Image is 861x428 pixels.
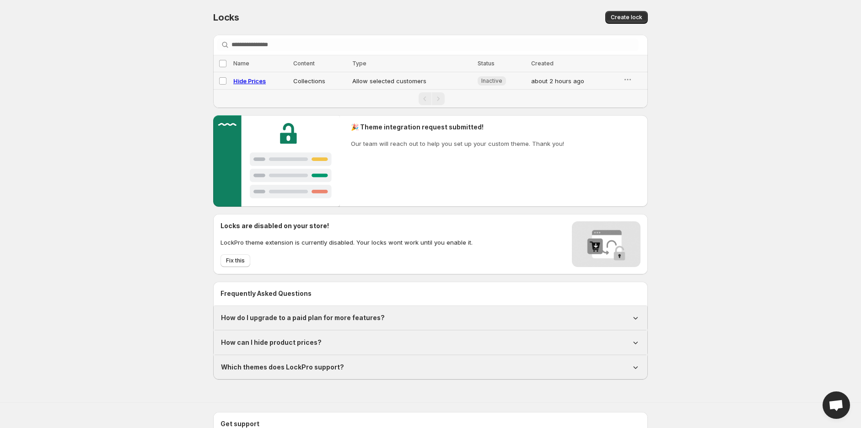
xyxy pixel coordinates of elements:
[528,72,621,90] td: about 2 hours ago
[221,254,250,267] button: Fix this
[221,238,473,247] p: LockPro theme extension is currently disabled. Your locks wont work until you enable it.
[350,72,475,90] td: Allow selected customers
[226,257,245,264] span: Fix this
[611,14,642,21] span: Create lock
[531,60,554,67] span: Created
[351,139,564,148] p: Our team will reach out to help you set up your custom theme. Thank you!
[352,60,366,67] span: Type
[572,221,640,267] img: Locks disabled
[233,60,249,67] span: Name
[221,289,640,298] h2: Frequently Asked Questions
[213,89,648,108] nav: Pagination
[221,338,322,347] h1: How can I hide product prices?
[478,60,495,67] span: Status
[233,77,266,85] a: Hide Prices
[481,77,502,85] span: Inactive
[213,115,340,207] img: Customer support
[213,12,239,23] span: Locks
[605,11,648,24] button: Create lock
[291,72,350,90] td: Collections
[221,363,344,372] h1: Which themes does LockPro support?
[823,391,850,419] div: Open chat
[221,313,385,322] h1: How do I upgrade to a paid plan for more features?
[293,60,315,67] span: Content
[221,221,473,230] h2: Locks are disabled on your store!
[351,123,564,132] h2: 🎉 Theme integration request submitted!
